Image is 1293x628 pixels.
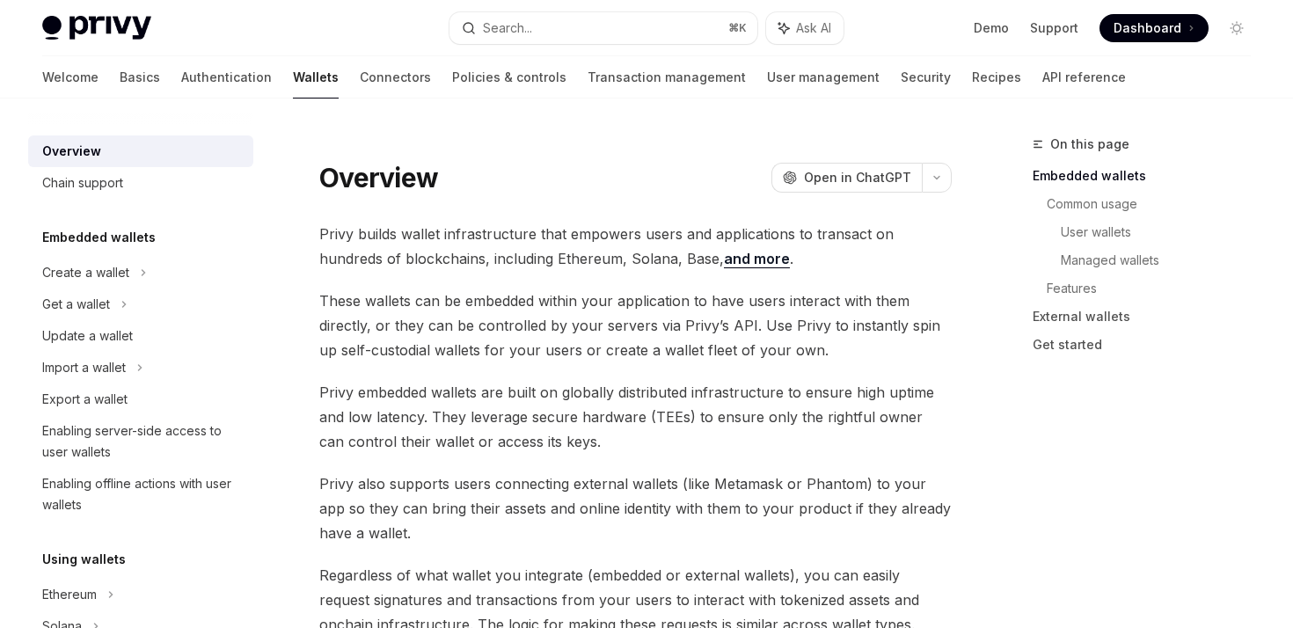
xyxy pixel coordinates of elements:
img: light logo [42,16,151,40]
button: Ask AI [766,12,844,44]
a: Welcome [42,56,99,99]
span: Open in ChatGPT [804,169,911,186]
a: Common usage [1047,190,1265,218]
button: Search...⌘K [449,12,756,44]
a: Dashboard [1099,14,1209,42]
div: Enabling offline actions with user wallets [42,473,243,515]
span: Privy also supports users connecting external wallets (like Metamask or Phantom) to your app so t... [319,471,952,545]
a: User management [767,56,880,99]
a: Update a wallet [28,320,253,352]
a: Security [901,56,951,99]
div: Enabling server-side access to user wallets [42,420,243,463]
a: Features [1047,274,1265,303]
span: Privy embedded wallets are built on globally distributed infrastructure to ensure high uptime and... [319,380,952,454]
button: Toggle dark mode [1223,14,1251,42]
div: Import a wallet [42,357,126,378]
span: Dashboard [1114,19,1181,37]
a: Enabling server-side access to user wallets [28,415,253,468]
span: ⌘ K [728,21,747,35]
h1: Overview [319,162,438,194]
a: Managed wallets [1061,246,1265,274]
a: Get started [1033,331,1265,359]
a: API reference [1042,56,1126,99]
span: Privy builds wallet infrastructure that empowers users and applications to transact on hundreds o... [319,222,952,271]
a: Policies & controls [452,56,566,99]
a: Connectors [360,56,431,99]
div: Ethereum [42,584,97,605]
span: Ask AI [796,19,831,37]
a: External wallets [1033,303,1265,331]
div: Export a wallet [42,389,128,410]
button: Open in ChatGPT [771,163,922,193]
a: Enabling offline actions with user wallets [28,468,253,521]
a: Wallets [293,56,339,99]
div: Search... [483,18,532,39]
span: On this page [1050,134,1129,155]
a: Demo [974,19,1009,37]
div: Get a wallet [42,294,110,315]
a: User wallets [1061,218,1265,246]
a: Chain support [28,167,253,199]
div: Overview [42,141,101,162]
a: and more [724,250,790,268]
span: These wallets can be embedded within your application to have users interact with them directly, ... [319,288,952,362]
a: Export a wallet [28,383,253,415]
a: Transaction management [588,56,746,99]
a: Support [1030,19,1078,37]
h5: Using wallets [42,549,126,570]
div: Create a wallet [42,262,129,283]
a: Recipes [972,56,1021,99]
a: Overview [28,135,253,167]
a: Authentication [181,56,272,99]
a: Basics [120,56,160,99]
div: Chain support [42,172,123,194]
a: Embedded wallets [1033,162,1265,190]
h5: Embedded wallets [42,227,156,248]
div: Update a wallet [42,325,133,347]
